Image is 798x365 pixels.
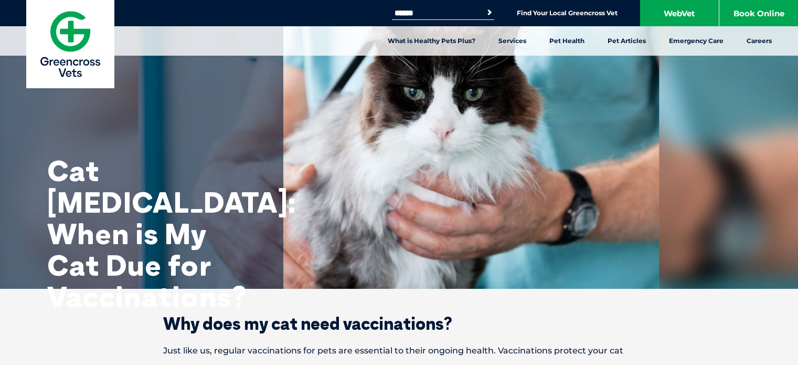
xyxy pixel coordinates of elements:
[596,26,657,56] a: Pet Articles
[484,7,495,18] button: Search
[517,9,618,17] a: Find Your Local Greencross Vet
[487,26,538,56] a: Services
[735,26,783,56] a: Careers
[538,26,596,56] a: Pet Health
[126,315,672,332] h2: Why does my cat need vaccinations?
[657,26,735,56] a: Emergency Care
[376,26,487,56] a: What is Healthy Pets Plus?
[47,155,257,312] h1: Cat [MEDICAL_DATA]: When is My Cat Due for Vaccinations?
